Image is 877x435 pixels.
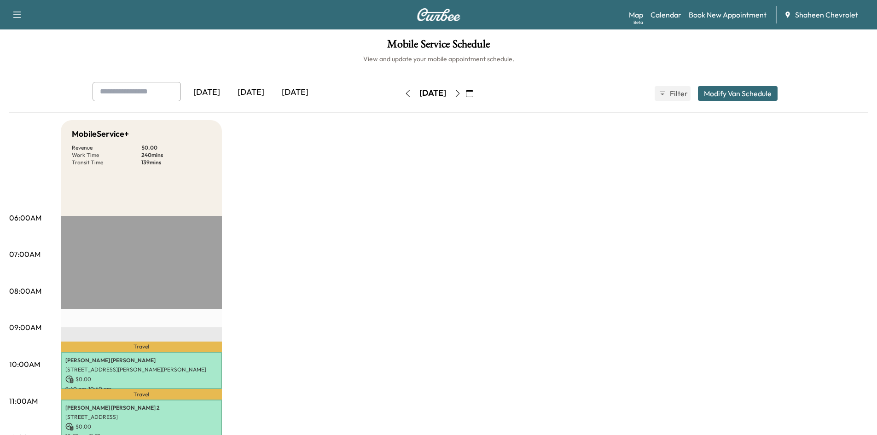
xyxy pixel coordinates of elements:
span: Shaheen Chevrolet [795,9,858,20]
h1: Mobile Service Schedule [9,39,868,54]
div: [DATE] [185,82,229,103]
a: Book New Appointment [689,9,767,20]
p: [STREET_ADDRESS] [65,413,217,421]
a: MapBeta [629,9,643,20]
p: 07:00AM [9,249,41,260]
p: Transit Time [72,159,141,166]
p: $ 0.00 [65,375,217,383]
p: Travel [61,342,222,352]
p: 06:00AM [9,212,41,223]
p: Revenue [72,144,141,151]
p: [PERSON_NAME] [PERSON_NAME] 2 [65,404,217,412]
span: Filter [670,88,686,99]
p: Work Time [72,151,141,159]
p: 139 mins [141,159,211,166]
button: Filter [655,86,691,101]
button: Modify Van Schedule [698,86,778,101]
div: [DATE] [419,87,446,99]
p: [STREET_ADDRESS][PERSON_NAME][PERSON_NAME] [65,366,217,373]
p: 240 mins [141,151,211,159]
p: 09:00AM [9,322,41,333]
p: 9:40 am - 10:40 am [65,385,217,393]
p: 11:00AM [9,395,38,406]
p: [PERSON_NAME] [PERSON_NAME] [65,357,217,364]
p: 10:00AM [9,359,40,370]
h5: MobileService+ [72,128,129,140]
p: 08:00AM [9,285,41,296]
p: $ 0.00 [141,144,211,151]
p: $ 0.00 [65,423,217,431]
img: Curbee Logo [417,8,461,21]
div: Beta [633,19,643,26]
a: Calendar [650,9,681,20]
p: Travel [61,389,222,400]
div: [DATE] [273,82,317,103]
div: [DATE] [229,82,273,103]
h6: View and update your mobile appointment schedule. [9,54,868,64]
